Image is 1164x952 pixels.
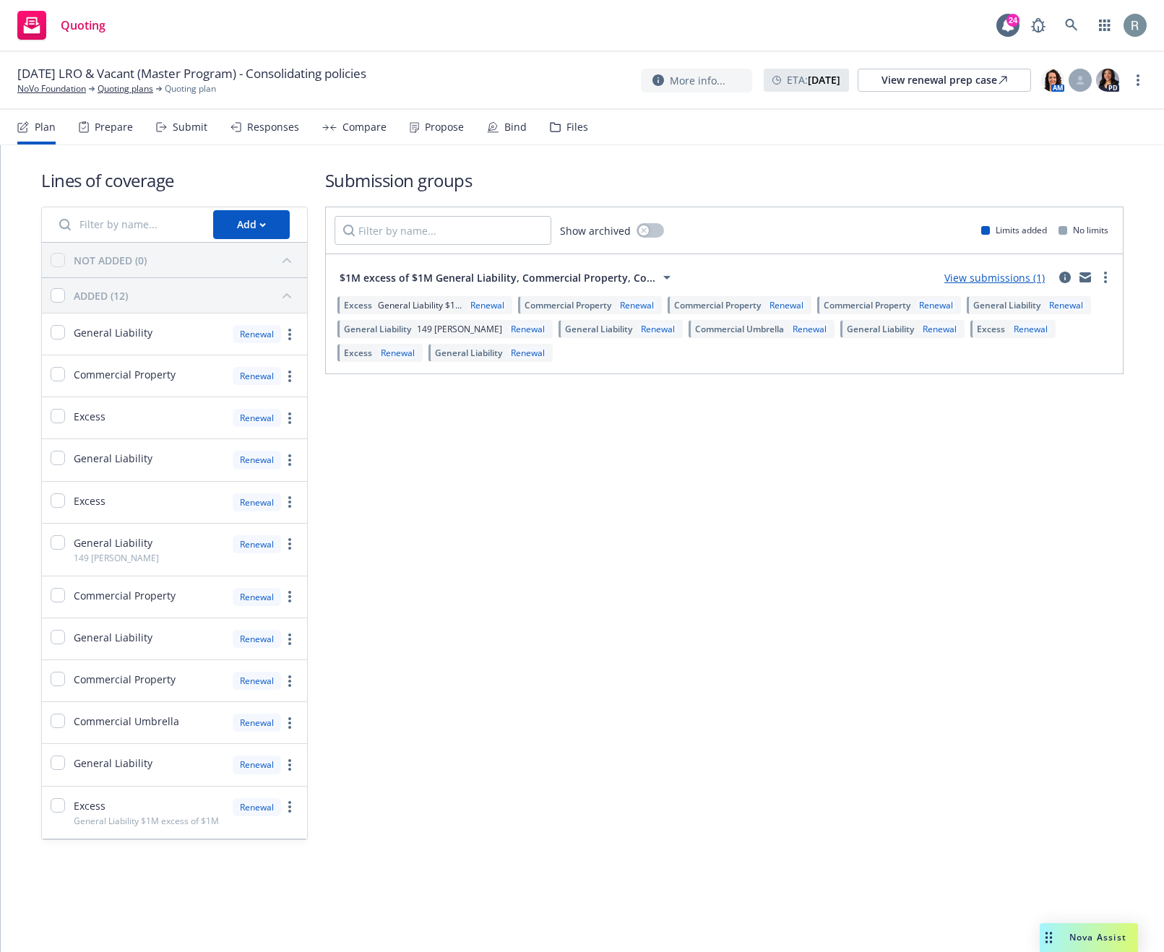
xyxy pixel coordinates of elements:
span: Commercial Umbrella [74,714,179,729]
button: ADDED (12) [74,284,298,307]
a: more [281,798,298,815]
a: Switch app [1090,11,1119,40]
span: General Liability [973,299,1040,311]
div: Renewal [233,493,281,511]
a: more [281,535,298,553]
span: Excess [977,323,1005,335]
a: Report a Bug [1024,11,1053,40]
span: General Liability [74,756,152,771]
span: 149 [PERSON_NAME] [417,323,502,335]
h1: Lines of coverage [41,168,308,192]
img: photo [1041,69,1064,92]
div: NOT ADDED (0) [74,253,147,268]
div: Renewal [767,299,806,311]
div: Renewal [920,323,960,335]
a: more [281,714,298,732]
a: more [281,368,298,385]
input: Filter by name... [335,216,551,245]
div: Renewal [1011,323,1051,335]
button: Add [213,210,290,239]
span: Excess [344,299,372,311]
div: Renewal [233,714,281,732]
span: General Liability [74,325,152,340]
div: Renewal [233,588,281,606]
a: more [281,493,298,511]
span: 149 [PERSON_NAME] [74,552,159,564]
span: Commercial Property [525,299,611,311]
div: Renewal [233,630,281,648]
a: Quoting [12,5,111,46]
span: ETA : [787,72,840,87]
span: General Liability [435,347,502,359]
a: more [1097,269,1114,286]
input: Filter by name... [51,210,204,239]
button: More info... [641,69,752,92]
div: Renewal [790,323,829,335]
span: Excess [344,347,372,359]
a: circleInformation [1056,269,1074,286]
span: General Liability $1M excess of $1M [74,815,219,827]
a: more [281,588,298,605]
button: NOT ADDED (0) [74,248,298,272]
div: Renewal [1046,299,1086,311]
div: Renewal [233,672,281,690]
a: more [281,326,298,343]
div: Files [566,121,588,133]
span: [DATE] LRO & Vacant (Master Program) - Consolidating policies [17,65,366,82]
span: General Liability [565,323,632,335]
a: more [281,410,298,427]
span: Commercial Property [74,588,176,603]
span: Quoting plan [165,82,216,95]
img: photo [1096,69,1119,92]
div: Renewal [233,756,281,774]
a: more [281,756,298,774]
span: General Liability $1... [378,299,462,311]
a: more [1129,72,1147,89]
div: Propose [425,121,464,133]
h1: Submission groups [325,168,1124,192]
div: Renewal [233,367,281,385]
a: mail [1077,269,1094,286]
div: Renewal [233,451,281,469]
a: more [281,451,298,469]
div: Renewal [467,299,507,311]
img: photo [1124,14,1147,37]
a: more [281,672,298,690]
strong: [DATE] [808,73,840,87]
div: Bind [504,121,527,133]
div: No limits [1059,224,1108,236]
div: Renewal [378,347,418,359]
div: ADDED (12) [74,288,128,303]
div: Renewal [233,798,281,816]
div: Renewal [617,299,657,311]
span: General Liability [344,323,411,335]
span: Commercial Property [74,672,176,687]
a: View renewal prep case [858,69,1031,92]
div: Drag to move [1040,923,1058,952]
div: Prepare [95,121,133,133]
div: Limits added [981,224,1047,236]
div: Submit [173,121,207,133]
a: Search [1057,11,1086,40]
span: General Liability [74,535,152,550]
span: Commercial Umbrella [695,323,784,335]
div: View renewal prep case [881,69,1007,91]
span: Commercial Property [824,299,910,311]
span: Commercial Property [74,367,176,382]
button: Nova Assist [1040,923,1138,952]
a: more [281,631,298,648]
div: Responses [247,121,299,133]
button: $1M excess of $1M General Liability, Commercial Property, Co... [335,263,681,292]
span: Nova Assist [1069,931,1126,943]
span: General Liability [74,630,152,645]
a: NoVo Foundation [17,82,86,95]
a: View submissions (1) [944,271,1045,285]
span: General Liability [847,323,914,335]
div: 24 [1006,11,1019,24]
span: $1M excess of $1M General Liability, Commercial Property, Co... [340,270,655,285]
div: Plan [35,121,56,133]
span: Show archived [560,223,631,238]
div: Renewal [638,323,678,335]
div: Renewal [233,325,281,343]
span: Excess [74,493,105,509]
